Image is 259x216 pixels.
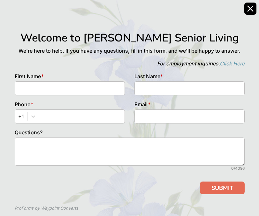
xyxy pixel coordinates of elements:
[134,73,161,79] span: Last Name
[15,47,245,55] p: We're here to help. If you have any questions, fill in this form, and we'll be happy to answer.
[15,129,43,136] span: Questions?
[15,60,245,67] p: For employment inquiries,
[15,31,245,44] h1: Welcome to [PERSON_NAME] Senior Living
[220,60,245,67] a: Click Here
[134,101,148,108] span: Email
[244,3,256,15] button: Close
[15,73,41,79] span: First Name
[15,101,31,108] span: Phone
[200,182,245,194] button: SUBMIT
[15,205,78,212] div: ProForms by Waypoint Converts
